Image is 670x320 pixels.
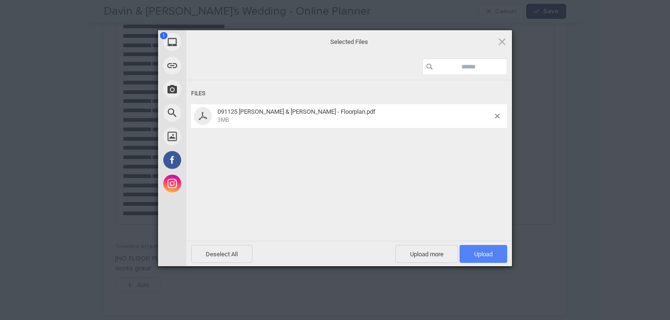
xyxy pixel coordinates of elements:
[474,251,493,258] span: Upload
[460,245,507,263] span: Upload
[158,30,271,54] div: My Device
[158,148,271,172] div: Facebook
[158,101,271,125] div: Web Search
[255,38,444,46] span: Selected Files
[160,32,167,39] span: 1
[395,245,458,263] span: Upload more
[191,245,252,263] span: Deselect All
[158,125,271,148] div: Unsplash
[158,172,271,195] div: Instagram
[218,117,229,123] span: 3MB
[215,108,495,124] span: 091125 Alicia & Davin - Floorplan.pdf
[218,108,376,115] span: 091125 [PERSON_NAME] & [PERSON_NAME] - Floorplan.pdf
[158,77,271,101] div: Take Photo
[497,36,507,47] span: Click here or hit ESC to close picker
[191,85,507,102] div: Files
[158,54,271,77] div: Link (URL)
